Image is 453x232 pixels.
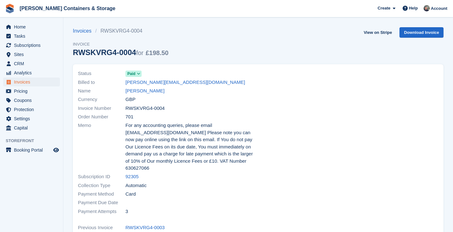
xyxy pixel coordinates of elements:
[125,182,147,189] span: Automatic
[78,199,125,206] span: Payment Due Date
[3,68,60,77] a: menu
[14,41,52,50] span: Subscriptions
[52,146,60,154] a: Preview store
[125,224,165,231] a: RWSKVRG4-0003
[78,182,125,189] span: Collection Type
[14,114,52,123] span: Settings
[78,191,125,198] span: Payment Method
[3,50,60,59] a: menu
[78,96,125,103] span: Currency
[73,41,169,47] span: Invoice
[78,79,125,86] span: Billed to
[3,96,60,105] a: menu
[125,70,142,77] a: Paid
[73,27,169,35] nav: breadcrumbs
[14,68,52,77] span: Analytics
[78,70,125,77] span: Status
[14,78,52,86] span: Invoices
[146,49,169,56] span: £198.50
[3,123,60,132] a: menu
[409,5,418,11] span: Help
[3,146,60,154] a: menu
[14,50,52,59] span: Sites
[14,87,52,96] span: Pricing
[378,5,390,11] span: Create
[125,191,136,198] span: Card
[78,113,125,121] span: Order Number
[14,32,52,41] span: Tasks
[6,138,63,144] span: Storefront
[125,105,165,112] span: RWSKVRG4-0004
[14,146,52,154] span: Booking Portal
[399,27,443,38] a: Download Invoice
[125,79,245,86] a: [PERSON_NAME][EMAIL_ADDRESS][DOMAIN_NAME]
[125,113,133,121] span: 701
[3,22,60,31] a: menu
[17,3,118,14] a: [PERSON_NAME] Containers & Storage
[136,49,144,56] span: for
[3,78,60,86] a: menu
[14,105,52,114] span: Protection
[125,122,254,172] span: For any accounting queries, please email [EMAIL_ADDRESS][DOMAIN_NAME] Please note you can now pay...
[78,105,125,112] span: Invoice Number
[361,27,394,38] a: View on Stripe
[125,87,164,95] a: [PERSON_NAME]
[78,208,125,215] span: Payment Attempts
[3,41,60,50] a: menu
[14,22,52,31] span: Home
[14,59,52,68] span: CRM
[14,96,52,105] span: Coupons
[14,123,52,132] span: Capital
[3,114,60,123] a: menu
[3,32,60,41] a: menu
[424,5,430,11] img: Adam Greenhalgh
[125,173,139,180] a: 92305
[127,71,135,77] span: Paid
[73,48,169,57] div: RWSKVRG4-0004
[125,96,136,103] span: GBP
[3,59,60,68] a: menu
[3,87,60,96] a: menu
[78,87,125,95] span: Name
[78,122,125,172] span: Memo
[3,105,60,114] a: menu
[125,208,128,215] span: 3
[431,5,447,12] span: Account
[78,224,125,231] span: Previous Invoice
[73,27,95,35] a: Invoices
[5,4,15,13] img: stora-icon-8386f47178a22dfd0bd8f6a31ec36ba5ce8667c1dd55bd0f319d3a0aa187defe.svg
[78,173,125,180] span: Subscription ID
